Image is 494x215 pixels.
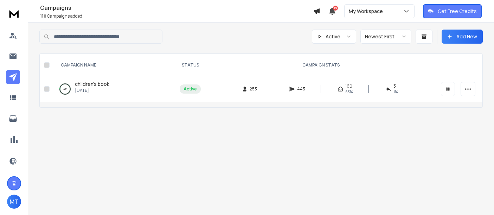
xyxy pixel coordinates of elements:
[40,4,313,12] h1: Campaigns
[360,30,411,44] button: Newest First
[423,4,482,18] button: Get Free Credits
[205,54,437,76] th: CAMPAIGN STATS
[75,81,109,88] a: children's book
[250,86,257,92] span: 253
[40,13,46,19] span: 110
[184,86,197,92] div: Active
[7,7,21,20] img: logo
[75,88,109,93] p: [DATE]
[345,89,353,95] span: 63 %
[297,86,305,92] span: 443
[349,8,386,15] p: My Workspace
[438,8,477,15] p: Get Free Credits
[7,195,21,209] button: MT
[442,30,483,44] button: Add New
[52,76,175,102] td: 3%children's book[DATE]
[75,81,109,87] span: children's book
[333,6,338,11] span: 49
[63,86,67,93] p: 3 %
[175,54,205,76] th: STATUS
[393,83,396,89] span: 3
[345,83,352,89] span: 160
[40,13,313,19] p: Campaigns added
[393,89,398,95] span: 1 %
[52,54,175,76] th: CAMPAIGN NAME
[326,33,340,40] p: Active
